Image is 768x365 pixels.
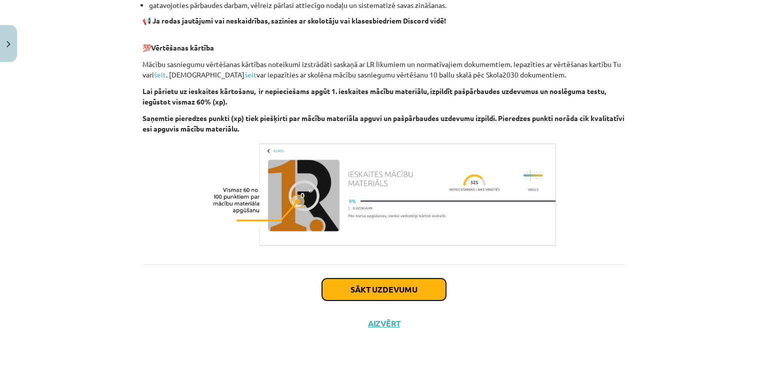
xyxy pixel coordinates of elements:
[142,86,606,106] b: Lai pārietu uz ieskaites kārtošanu, ir nepieciešams apgūt 1. ieskaites mācību materiālu, izpildīt...
[6,41,10,47] img: icon-close-lesson-0947bae3869378f0d4975bcd49f059093ad1ed9edebbc8119c70593378902aed.svg
[322,278,446,300] button: Sākt uzdevumu
[142,59,625,80] p: Mācību sasniegumu vērtēšanas kārtības noteikumi izstrādāti saskaņā ar LR likumiem un normatīvajie...
[142,16,446,25] strong: 📢 Ja rodas jautājumi vai neskaidrības, sazinies ar skolotāju vai klasesbiedriem Discord vidē!
[244,70,256,79] a: šeit
[365,318,403,328] button: Aizvērt
[142,113,624,133] b: Saņemtie pieredzes punkti (xp) tiek piešķirti par mācību materiāla apguvi un pašpārbaudes uzdevum...
[154,70,166,79] a: šeit
[151,43,214,52] b: Vērtēšanas kārtība
[142,32,625,53] p: 💯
